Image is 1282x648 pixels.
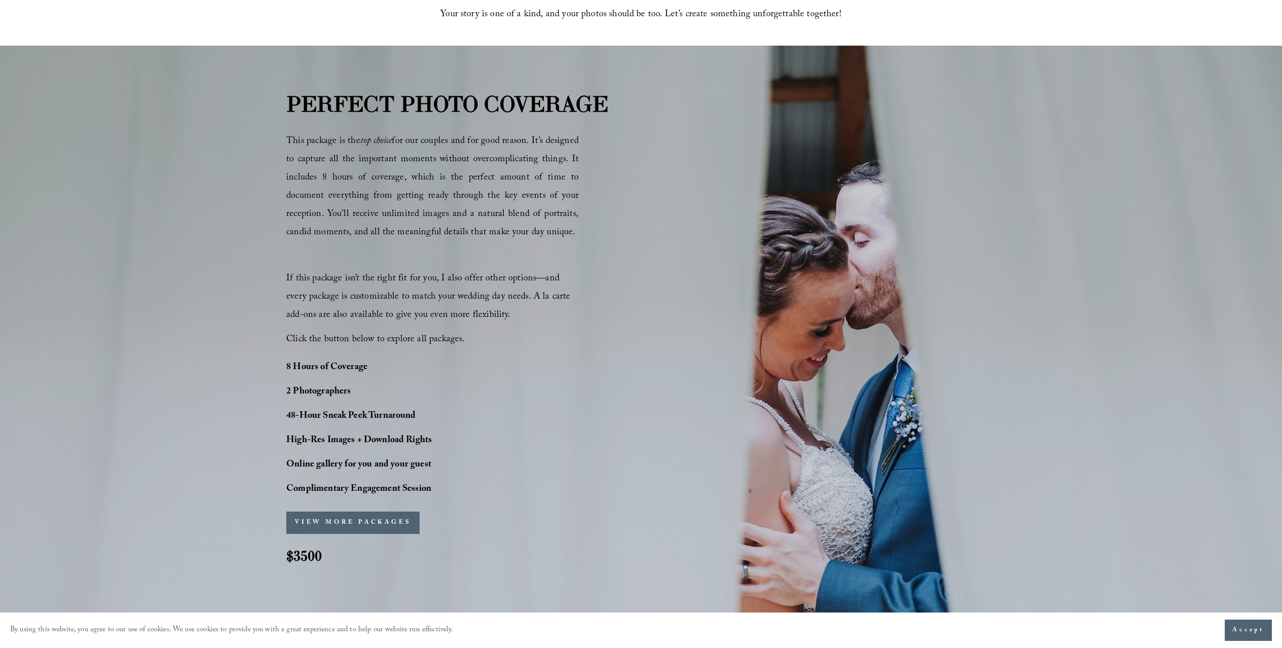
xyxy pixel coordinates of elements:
[1225,620,1272,641] button: Accept
[286,134,579,241] span: This package is the for our couples and for good reason. It’s designed to capture all the importa...
[286,271,573,323] span: If this package isn’t the right fit for you, I also offer other options—and every package is cust...
[286,457,431,473] strong: Online gallery for you and your guest
[360,134,392,150] em: top choice
[286,512,420,534] button: VIEW MORE PACKAGES
[286,433,432,449] strong: High-Res Images + Download Rights
[10,623,454,638] p: By using this website, you agree to our use of cookies. We use cookies to provide you with a grea...
[286,90,608,118] strong: PERFECT PHOTO COVERAGE
[286,360,367,376] strong: 8 Hours of Coverage
[286,384,351,400] strong: 2 Photographers
[440,7,842,23] span: Your story is one of a kind, and your photos should be too. Let’s create something unforgettable ...
[286,547,322,565] strong: $3500
[286,409,416,424] strong: 48-Hour Sneak Peek Turnaround
[286,332,465,348] span: Click the button below to explore all packages.
[1232,625,1264,635] span: Accept
[286,482,431,497] strong: Complimentary Engagement Session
